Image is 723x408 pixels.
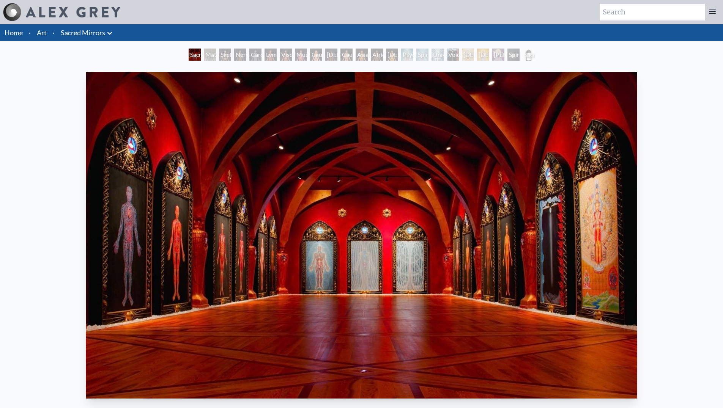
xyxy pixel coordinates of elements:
div: Lymphatic System [265,49,277,61]
div: [DEMOGRAPHIC_DATA] Woman [325,49,337,61]
div: [PERSON_NAME] [492,49,504,61]
img: sacred-mirrors-room-entheon.jpg [86,72,637,399]
div: Universal Mind Lattice [432,49,444,61]
div: Skeletal System [219,49,231,61]
li: · [50,24,58,41]
div: Psychic Energy System [401,49,413,61]
li: · [26,24,34,41]
a: Sacred Mirrors [61,27,105,38]
div: Cardiovascular System [249,49,261,61]
a: Home [5,28,23,37]
div: Material World [204,49,216,61]
div: Sacred Mirrors Room, [GEOGRAPHIC_DATA] [189,49,201,61]
div: Muscle System [295,49,307,61]
a: Art [37,27,47,38]
div: African Man [371,49,383,61]
div: Spiritual World [507,49,520,61]
div: [DEMOGRAPHIC_DATA] Woman [386,49,398,61]
div: Caucasian Man [340,49,353,61]
div: Viscera [280,49,292,61]
div: Sacred Mirrors Frame [523,49,535,61]
div: Caucasian Woman [310,49,322,61]
div: Nervous System [234,49,246,61]
div: [DEMOGRAPHIC_DATA] [462,49,474,61]
div: Spiritual Energy System [416,49,428,61]
div: Void Clear Light [447,49,459,61]
div: Asian Man [356,49,368,61]
div: [DEMOGRAPHIC_DATA] [477,49,489,61]
input: Search [600,4,705,20]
